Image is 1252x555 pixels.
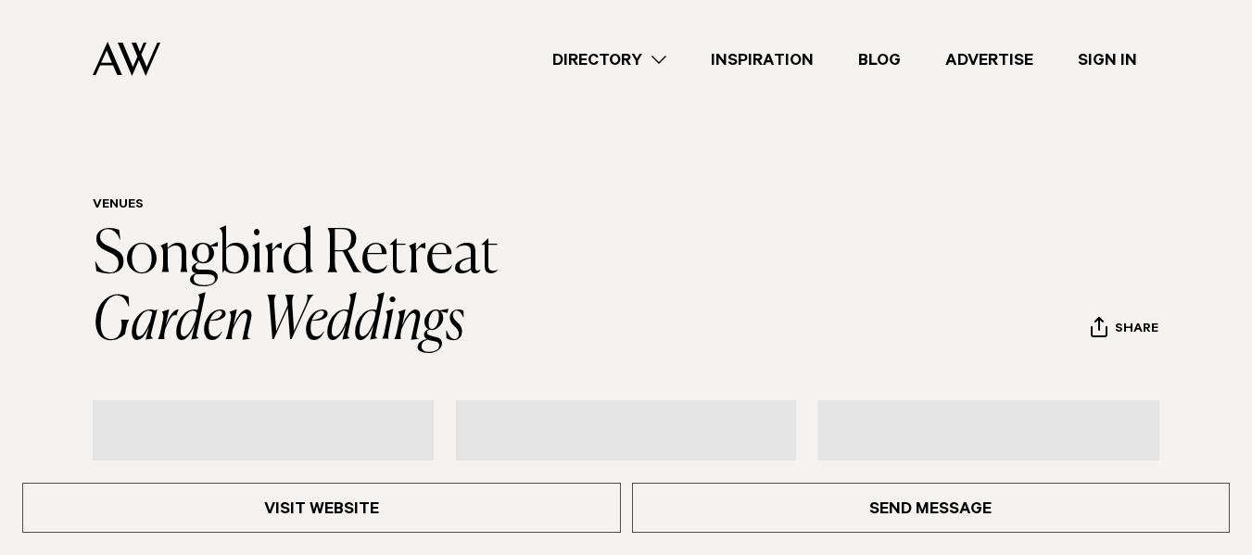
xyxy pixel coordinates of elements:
a: Blog [836,47,923,72]
img: Auckland Weddings Logo [93,42,160,76]
button: Share [1090,316,1159,344]
a: Directory [530,47,689,72]
a: Send Message [632,483,1231,533]
a: Visit Website [22,483,621,533]
span: Share [1115,322,1158,339]
a: Advertise [923,47,1056,72]
a: Sign In [1056,47,1159,72]
a: Songbird Retreat Garden Weddings [93,226,508,352]
a: Venues [93,198,144,213]
a: Inspiration [689,47,836,72]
